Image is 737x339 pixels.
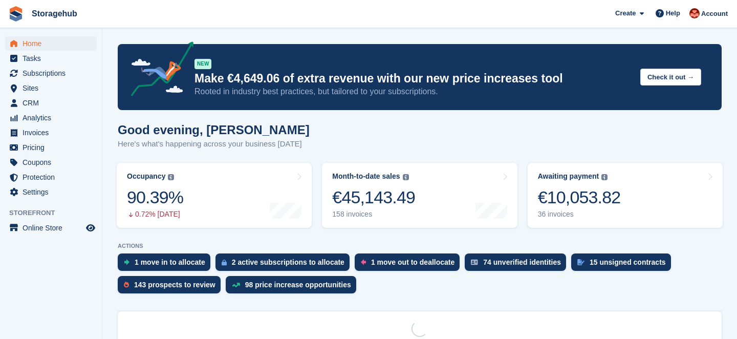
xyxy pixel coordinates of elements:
h1: Good evening, [PERSON_NAME] [118,123,310,137]
div: Month-to-date sales [332,172,400,181]
div: 0.72% [DATE] [127,210,183,219]
a: menu [5,51,97,66]
div: 98 price increase opportunities [245,281,351,289]
div: Occupancy [127,172,165,181]
span: Subscriptions [23,66,84,80]
div: €10,053.82 [538,187,621,208]
p: ACTIONS [118,243,722,249]
div: 143 prospects to review [134,281,215,289]
span: Home [23,36,84,51]
span: Tasks [23,51,84,66]
button: Check it out → [640,69,701,86]
img: active_subscription_to_allocate_icon-d502201f5373d7db506a760aba3b589e785aa758c864c3986d89f69b8ff3... [222,259,227,266]
div: 158 invoices [332,210,415,219]
span: Analytics [23,111,84,125]
a: menu [5,66,97,80]
div: 36 invoices [538,210,621,219]
img: icon-info-grey-7440780725fd019a000dd9b08b2336e03edf1995a4989e88bcd33f0948082b44.svg [168,174,174,180]
a: menu [5,36,97,51]
span: CRM [23,96,84,110]
div: 1 move out to deallocate [371,258,454,266]
img: icon-info-grey-7440780725fd019a000dd9b08b2336e03edf1995a4989e88bcd33f0948082b44.svg [403,174,409,180]
span: Storefront [9,208,102,218]
a: Awaiting payment €10,053.82 36 invoices [528,163,723,228]
p: Here's what's happening across your business [DATE] [118,138,310,150]
img: price-adjustments-announcement-icon-8257ccfd72463d97f412b2fc003d46551f7dbcb40ab6d574587a9cd5c0d94... [122,41,194,100]
span: Settings [23,185,84,199]
img: move_ins_to_allocate_icon-fdf77a2bb77ea45bf5b3d319d69a93e2d87916cf1d5bf7949dd705db3b84f3ca.svg [124,259,129,265]
span: Pricing [23,140,84,155]
div: 15 unsigned contracts [590,258,666,266]
p: Rooted in industry best practices, but tailored to your subscriptions. [194,86,632,97]
a: Occupancy 90.39% 0.72% [DATE] [117,163,312,228]
span: Account [701,9,728,19]
a: menu [5,96,97,110]
span: Create [615,8,636,18]
a: menu [5,111,97,125]
a: Month-to-date sales €45,143.49 158 invoices [322,163,517,228]
a: menu [5,81,97,95]
a: menu [5,155,97,169]
a: 2 active subscriptions to allocate [215,253,355,276]
img: contract_signature_icon-13c848040528278c33f63329250d36e43548de30e8caae1d1a13099fd9432cc5.svg [577,259,584,265]
div: Awaiting payment [538,172,599,181]
a: menu [5,125,97,140]
a: menu [5,221,97,235]
span: Help [666,8,680,18]
div: 1 move in to allocate [135,258,205,266]
span: Sites [23,81,84,95]
span: Protection [23,170,84,184]
a: 1 move in to allocate [118,253,215,276]
div: €45,143.49 [332,187,415,208]
span: Invoices [23,125,84,140]
p: Make €4,649.06 of extra revenue with our new price increases tool [194,71,632,86]
img: Nick [689,8,700,18]
div: NEW [194,59,211,69]
a: 1 move out to deallocate [355,253,465,276]
span: Online Store [23,221,84,235]
img: prospect-51fa495bee0391a8d652442698ab0144808aea92771e9ea1ae160a38d050c398.svg [124,282,129,288]
img: stora-icon-8386f47178a22dfd0bd8f6a31ec36ba5ce8667c1dd55bd0f319d3a0aa187defe.svg [8,6,24,22]
img: price_increase_opportunities-93ffe204e8149a01c8c9dc8f82e8f89637d9d84a8eef4429ea346261dce0b2c0.svg [232,283,240,287]
img: verify_identity-adf6edd0f0f0b5bbfe63781bf79b02c33cf7c696d77639b501bdc392416b5a36.svg [471,259,478,265]
span: Coupons [23,155,84,169]
a: 98 price increase opportunities [226,276,361,299]
img: icon-info-grey-7440780725fd019a000dd9b08b2336e03edf1995a4989e88bcd33f0948082b44.svg [601,174,608,180]
a: menu [5,140,97,155]
a: Preview store [84,222,97,234]
a: menu [5,185,97,199]
img: move_outs_to_deallocate_icon-f764333ba52eb49d3ac5e1228854f67142a1ed5810a6f6cc68b1a99e826820c5.svg [361,259,366,265]
a: menu [5,170,97,184]
div: 90.39% [127,187,183,208]
div: 74 unverified identities [483,258,561,266]
a: 74 unverified identities [465,253,571,276]
div: 2 active subscriptions to allocate [232,258,344,266]
a: 143 prospects to review [118,276,226,299]
a: 15 unsigned contracts [571,253,676,276]
a: Storagehub [28,5,81,22]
